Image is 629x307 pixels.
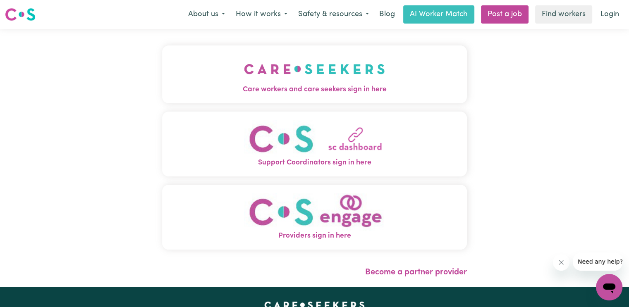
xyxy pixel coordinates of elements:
iframe: Close message [553,254,569,271]
iframe: Button to launch messaging window [596,274,622,300]
span: Care workers and care seekers sign in here [162,84,467,95]
button: Safety & resources [293,6,374,23]
span: Need any help? [5,6,50,12]
button: Support Coordinators sign in here [162,112,467,176]
span: Providers sign in here [162,231,467,241]
button: How it works [230,6,293,23]
a: Find workers [535,5,592,24]
a: Login [596,5,624,24]
a: Blog [374,5,400,24]
span: Support Coordinators sign in here [162,157,467,168]
button: About us [183,6,230,23]
a: AI Worker Match [403,5,474,24]
img: Careseekers logo [5,7,36,22]
button: Care workers and care seekers sign in here [162,45,467,103]
button: Providers sign in here [162,185,467,250]
a: Become a partner provider [365,268,467,276]
a: Post a job [481,5,529,24]
iframe: Message from company [573,252,622,271]
a: Careseekers logo [5,5,36,24]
